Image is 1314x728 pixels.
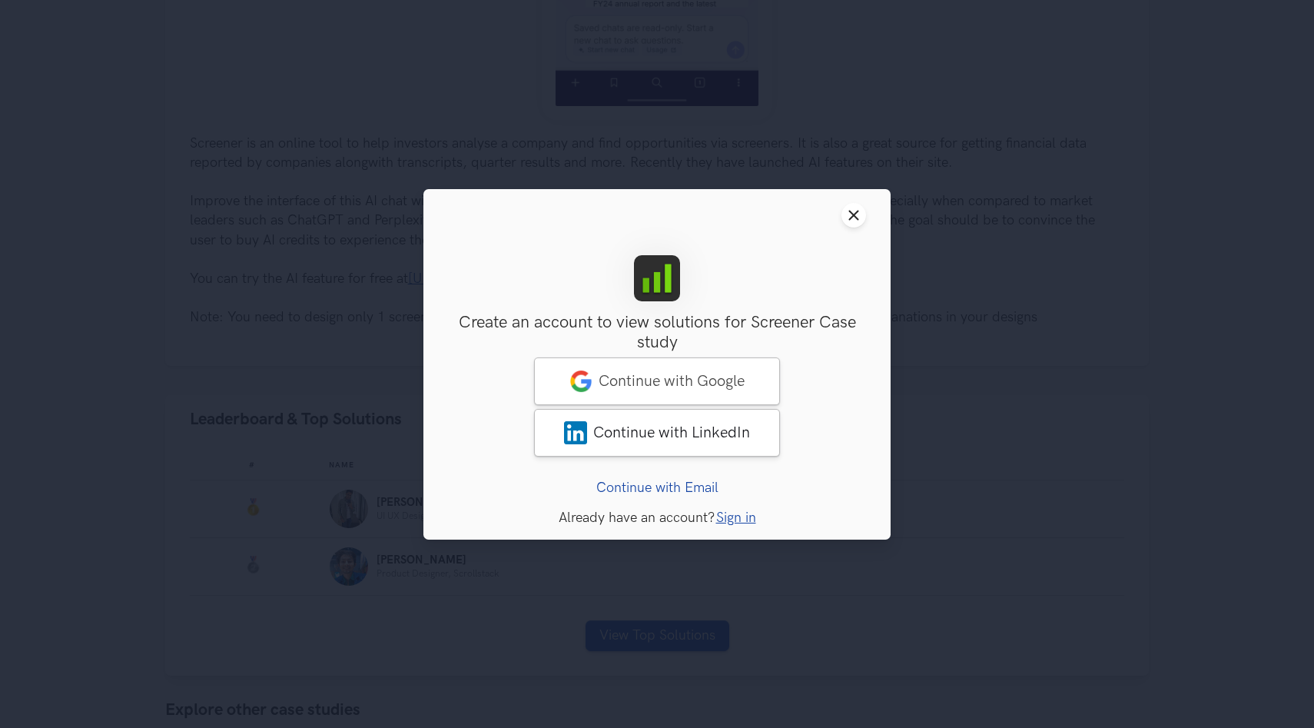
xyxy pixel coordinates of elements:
a: Continue with Email [596,479,718,495]
img: google [569,369,592,392]
h3: Create an account to view solutions for Screener Case study [448,313,866,354]
img: LinkedIn [564,421,587,444]
span: Already have an account? [559,509,715,525]
span: Continue with Google [599,371,745,390]
a: googleContinue with Google [534,357,780,404]
a: LinkedInContinue with LinkedIn [534,408,780,456]
a: Sign in [716,509,756,525]
span: Continue with LinkedIn [593,423,750,441]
